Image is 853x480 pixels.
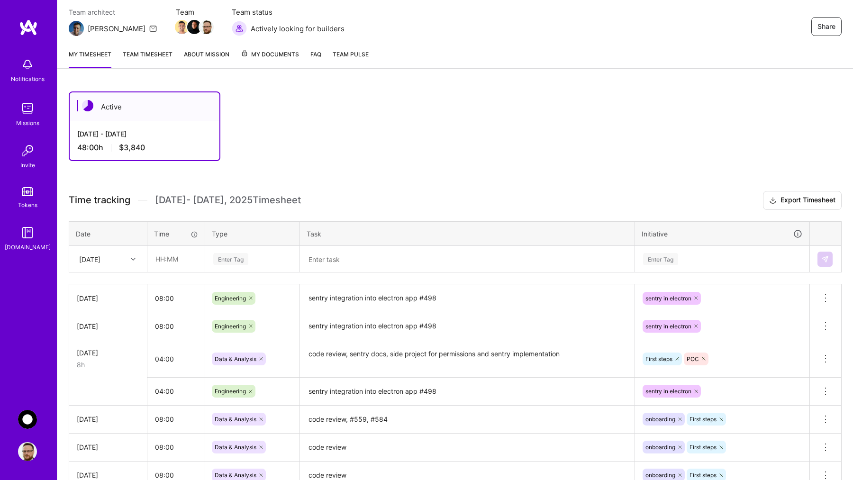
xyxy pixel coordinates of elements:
[301,341,634,377] textarea: code review, sentry docs, side project for permissions and sentry implementation
[763,191,842,210] button: Export Timesheet
[232,21,247,36] img: Actively looking for builders
[77,143,212,153] div: 48:00 h
[77,414,139,424] div: [DATE]
[769,196,777,206] i: icon Download
[200,20,214,34] img: Team Member Avatar
[77,129,212,139] div: [DATE] - [DATE]
[16,410,39,429] a: AnyTeam: Team for AI-Powered Sales Platform
[119,143,145,153] span: $3,840
[241,49,299,68] a: My Documents
[690,444,717,451] span: First steps
[18,55,37,74] img: bell
[77,293,139,303] div: [DATE]
[11,74,45,84] div: Notifications
[642,228,803,239] div: Initiative
[18,442,37,461] img: User Avatar
[155,194,301,206] span: [DATE] - [DATE] , 2025 Timesheet
[77,360,139,370] div: 8h
[215,416,256,423] span: Data & Analysis
[123,49,172,68] a: Team timesheet
[333,49,369,68] a: Team Pulse
[690,416,717,423] span: First steps
[645,323,691,330] span: sentry in electron
[147,314,205,339] input: HH:MM
[176,7,213,17] span: Team
[184,49,229,68] a: About Mission
[333,51,369,58] span: Team Pulse
[147,435,205,460] input: HH:MM
[77,470,139,480] div: [DATE]
[147,379,205,404] input: HH:MM
[301,407,634,433] textarea: code review, #559, #584
[18,410,37,429] img: AnyTeam: Team for AI-Powered Sales Platform
[251,24,345,34] span: Actively looking for builders
[69,194,130,206] span: Time tracking
[77,442,139,452] div: [DATE]
[205,221,300,246] th: Type
[154,229,198,239] div: Time
[20,160,35,170] div: Invite
[16,442,39,461] a: User Avatar
[215,355,256,362] span: Data & Analysis
[176,19,188,35] a: Team Member Avatar
[241,49,299,60] span: My Documents
[18,99,37,118] img: teamwork
[18,200,37,210] div: Tokens
[175,20,189,34] img: Team Member Avatar
[149,25,157,32] i: icon Mail
[19,19,38,36] img: logo
[79,254,100,264] div: [DATE]
[301,379,634,405] textarea: sentry integration into electron app #498
[645,355,672,362] span: First steps
[643,252,678,266] div: Enter Tag
[148,246,204,272] input: HH:MM
[690,471,717,479] span: First steps
[69,21,84,36] img: Team Architect
[817,22,835,31] span: Share
[69,49,111,68] a: My timesheet
[5,242,51,252] div: [DOMAIN_NAME]
[645,471,675,479] span: onboarding
[18,223,37,242] img: guide book
[147,346,205,371] input: HH:MM
[215,323,246,330] span: Engineering
[811,17,842,36] button: Share
[147,407,205,432] input: HH:MM
[310,49,321,68] a: FAQ
[22,187,33,196] img: tokens
[215,388,246,395] span: Engineering
[88,24,145,34] div: [PERSON_NAME]
[77,321,139,331] div: [DATE]
[69,7,157,17] span: Team architect
[131,257,136,262] i: icon Chevron
[645,295,691,302] span: sentry in electron
[215,471,256,479] span: Data & Analysis
[187,20,201,34] img: Team Member Avatar
[645,444,675,451] span: onboarding
[213,252,248,266] div: Enter Tag
[687,355,699,362] span: POC
[188,19,200,35] a: Team Member Avatar
[645,416,675,423] span: onboarding
[16,118,39,128] div: Missions
[232,7,345,17] span: Team status
[215,444,256,451] span: Data & Analysis
[147,286,205,311] input: HH:MM
[77,348,139,358] div: [DATE]
[69,221,147,246] th: Date
[301,285,634,311] textarea: sentry integration into electron app #498
[300,221,635,246] th: Task
[200,19,213,35] a: Team Member Avatar
[18,141,37,160] img: Invite
[70,92,219,121] div: Active
[645,388,691,395] span: sentry in electron
[821,255,829,263] img: Submit
[215,295,246,302] span: Engineering
[301,435,634,461] textarea: code review
[301,313,634,339] textarea: sentry integration into electron app #498
[82,100,93,111] img: Active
